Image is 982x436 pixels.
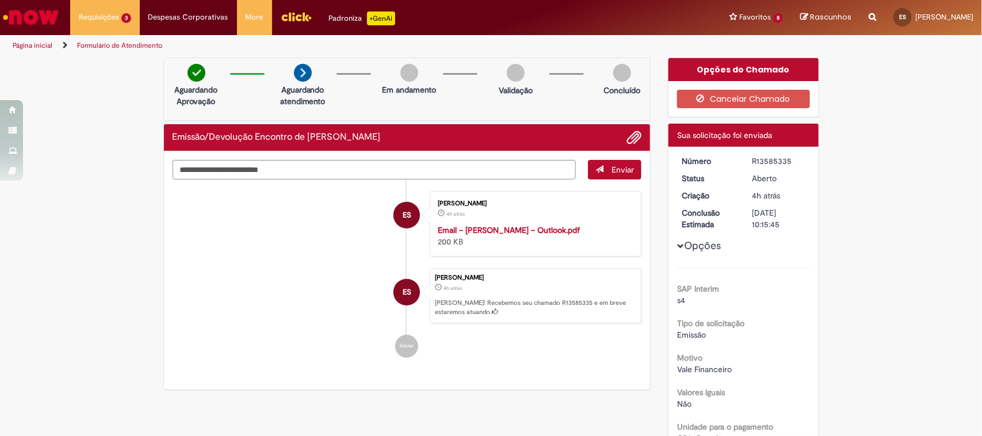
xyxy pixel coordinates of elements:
[367,12,395,25] p: +GenAi
[188,64,205,82] img: check-circle-green.png
[438,225,580,235] a: Email – [PERSON_NAME] – Outlook.pdf
[677,422,773,432] b: Unidade para o pagamento
[613,64,631,82] img: img-circle-grey.png
[752,190,781,201] time: 01/10/2025 11:15:42
[294,64,312,82] img: arrow-next.png
[403,201,411,229] span: ES
[444,285,462,292] time: 01/10/2025 11:15:42
[626,130,641,145] button: Adicionar anexos
[507,64,525,82] img: img-circle-grey.png
[275,84,331,107] p: Aguardando atendimento
[281,8,312,25] img: click_logo_yellow_360x200.png
[677,387,725,397] b: Valores Iguais
[173,179,642,369] ul: Histórico de tíquete
[400,64,418,82] img: img-circle-grey.png
[673,173,744,184] dt: Status
[435,274,635,281] div: [PERSON_NAME]
[899,13,906,21] span: ES
[668,58,819,81] div: Opções do Chamado
[588,160,641,179] button: Enviar
[915,12,973,22] span: [PERSON_NAME]
[752,190,781,201] span: 4h atrás
[77,41,162,50] a: Formulário de Atendimento
[173,132,381,143] h2: Emissão/Devolução Encontro de Contas Fornecedor Histórico de tíquete
[677,284,719,294] b: SAP Interim
[173,268,642,323] li: Ester Vitoria Goncalves Dos Santos
[438,200,629,207] div: [PERSON_NAME]
[612,165,634,175] span: Enviar
[393,202,420,228] div: Ester Vitoria Goncalves Dos Santos
[79,12,119,23] span: Requisições
[773,13,783,23] span: 8
[752,155,806,167] div: R13585335
[403,278,411,306] span: ES
[752,207,806,230] div: [DATE] 10:15:45
[677,295,685,305] span: s4
[329,12,395,25] div: Padroniza
[246,12,263,23] span: More
[677,90,810,108] button: Cancelar Chamado
[677,364,732,374] span: Vale Financeiro
[603,85,640,96] p: Concluído
[499,85,533,96] p: Validação
[800,12,851,23] a: Rascunhos
[393,279,420,305] div: Ester Vitoria Goncalves Dos Santos
[677,130,772,140] span: Sua solicitação foi enviada
[673,207,744,230] dt: Conclusão Estimada
[446,211,465,217] span: 4h atrás
[673,155,744,167] dt: Número
[13,41,52,50] a: Página inicial
[121,13,131,23] span: 3
[148,12,228,23] span: Despesas Corporativas
[9,35,646,56] ul: Trilhas de página
[1,6,60,29] img: ServiceNow
[739,12,771,23] span: Favoritos
[752,173,806,184] div: Aberto
[810,12,851,22] span: Rascunhos
[752,190,806,201] div: 01/10/2025 11:15:42
[677,399,691,409] span: Não
[446,211,465,217] time: 01/10/2025 11:15:39
[169,84,224,107] p: Aguardando Aprovação
[677,330,706,340] span: Emissão
[444,285,462,292] span: 4h atrás
[677,353,702,363] b: Motivo
[677,318,744,328] b: Tipo de solicitação
[673,190,744,201] dt: Criação
[173,160,576,180] textarea: Digite sua mensagem aqui...
[438,224,629,247] div: 200 KB
[382,84,436,95] p: Em andamento
[435,299,635,316] p: [PERSON_NAME]! Recebemos seu chamado R13585335 e em breve estaremos atuando.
